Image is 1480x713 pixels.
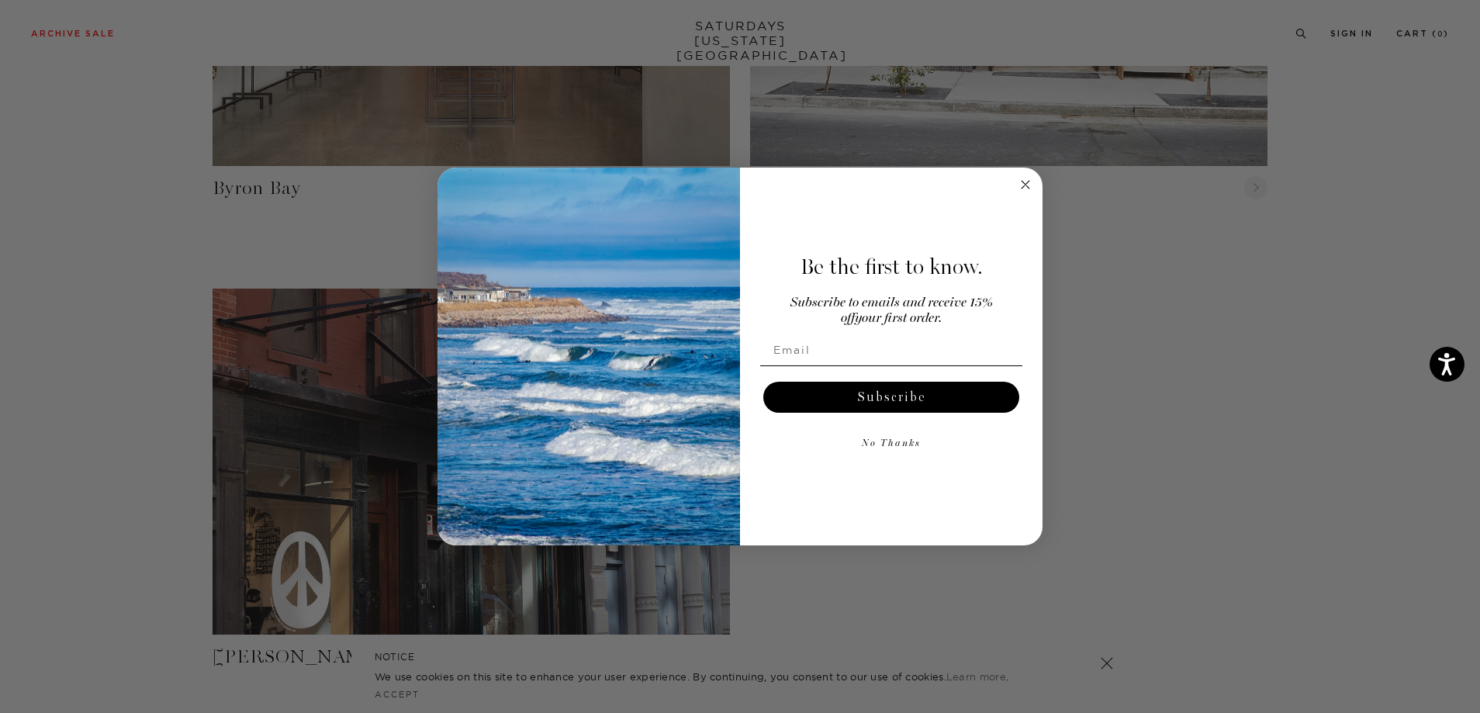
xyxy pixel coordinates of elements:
[841,312,855,325] span: off
[790,296,993,310] span: Subscribe to emails and receive 15%
[855,312,942,325] span: your first order.
[763,382,1019,413] button: Subscribe
[760,334,1022,365] input: Email
[760,428,1022,459] button: No Thanks
[437,168,740,546] img: 125c788d-000d-4f3e-b05a-1b92b2a23ec9.jpeg
[801,254,983,280] span: Be the first to know.
[1016,175,1035,194] button: Close dialog
[760,365,1022,366] img: underline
